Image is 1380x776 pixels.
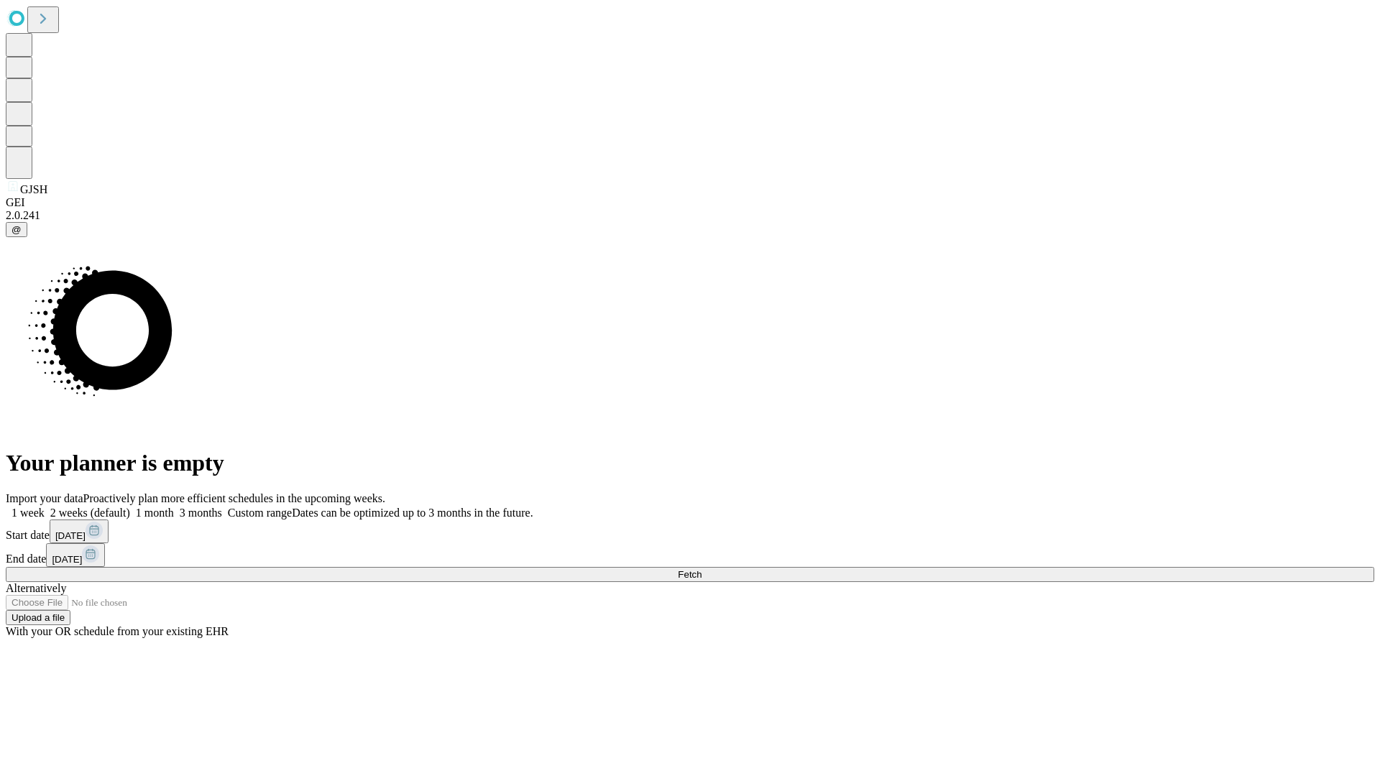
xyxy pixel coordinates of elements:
span: 1 week [11,507,45,519]
div: Start date [6,519,1374,543]
span: 2 weeks (default) [50,507,130,519]
span: Alternatively [6,582,66,594]
span: Fetch [678,569,701,580]
button: [DATE] [46,543,105,567]
span: Dates can be optimized up to 3 months in the future. [292,507,533,519]
span: Custom range [228,507,292,519]
button: Fetch [6,567,1374,582]
button: @ [6,222,27,237]
span: 3 months [180,507,222,519]
span: [DATE] [52,554,82,565]
div: 2.0.241 [6,209,1374,222]
div: End date [6,543,1374,567]
div: GEI [6,196,1374,209]
h1: Your planner is empty [6,450,1374,476]
span: @ [11,224,22,235]
span: Proactively plan more efficient schedules in the upcoming weeks. [83,492,385,504]
span: GJSH [20,183,47,195]
span: 1 month [136,507,174,519]
button: [DATE] [50,519,109,543]
span: [DATE] [55,530,86,541]
span: Import your data [6,492,83,504]
button: Upload a file [6,610,70,625]
span: With your OR schedule from your existing EHR [6,625,229,637]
